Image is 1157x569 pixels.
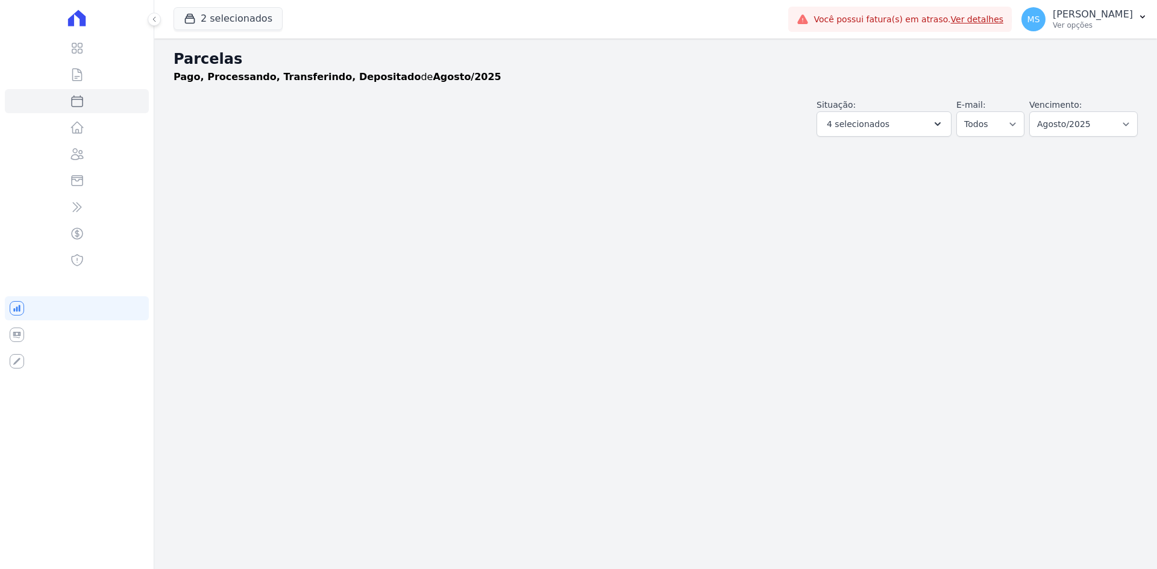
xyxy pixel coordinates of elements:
[827,117,889,131] span: 4 selecionados
[1027,15,1040,23] span: MS
[817,111,952,137] button: 4 selecionados
[814,13,1003,26] span: Você possui fatura(s) em atraso.
[956,100,986,110] label: E-mail:
[951,14,1004,24] a: Ver detalhes
[1053,8,1133,20] p: [PERSON_NAME]
[174,71,421,82] strong: Pago, Processando, Transferindo, Depositado
[1029,100,1082,110] label: Vencimento:
[1012,2,1157,36] button: MS [PERSON_NAME] Ver opções
[174,48,1138,70] h2: Parcelas
[1053,20,1133,30] p: Ver opções
[174,70,501,84] p: de
[174,7,283,30] button: 2 selecionados
[433,71,501,82] strong: Agosto/2025
[817,100,856,110] label: Situação:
